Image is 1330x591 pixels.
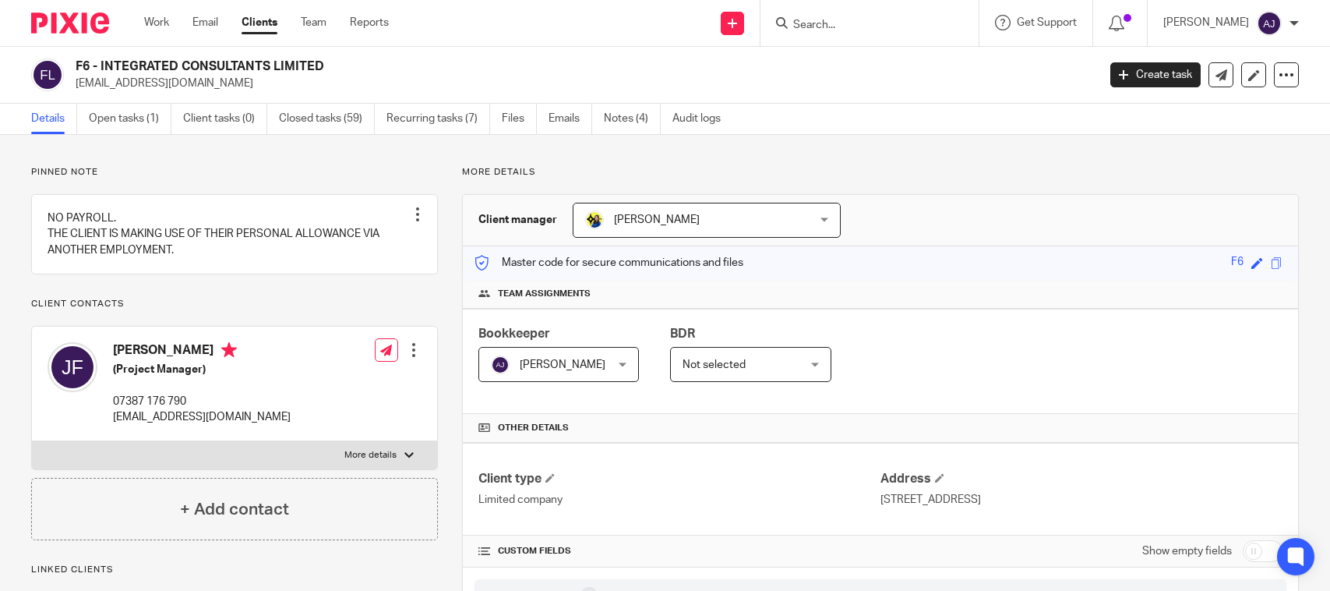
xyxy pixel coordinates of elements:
[1017,17,1077,28] span: Get Support
[144,15,169,30] a: Work
[672,104,732,134] a: Audit logs
[478,327,550,340] span: Bookkeeper
[221,342,237,358] i: Primary
[478,212,557,228] h3: Client manager
[31,298,438,310] p: Client contacts
[1257,11,1282,36] img: svg%3E
[386,104,490,134] a: Recurring tasks (7)
[89,104,171,134] a: Open tasks (1)
[498,288,591,300] span: Team assignments
[350,15,389,30] a: Reports
[585,211,604,229] img: Bobo-Starbridge%201.jpg
[31,58,64,91] img: svg%3E
[520,359,605,370] span: [PERSON_NAME]
[462,166,1299,179] p: More details
[478,492,880,508] p: Limited company
[48,342,97,392] img: svg%3E
[1231,254,1244,272] div: F6
[31,564,438,576] p: Linked clients
[478,545,880,557] h4: CUSTOM FIELDS
[76,76,1087,91] p: [EMAIL_ADDRESS][DOMAIN_NAME]
[670,327,695,340] span: BDR
[614,214,700,225] span: [PERSON_NAME]
[474,255,743,271] p: Master code for secure communications and files
[180,497,289,522] h4: + Add contact
[549,104,592,134] a: Emails
[491,356,510,374] img: svg%3E
[301,15,326,30] a: Team
[344,449,397,462] p: More details
[113,394,291,409] p: 07387 176 790
[498,422,569,434] span: Other details
[683,359,746,370] span: Not selected
[478,471,880,487] h4: Client type
[242,15,277,30] a: Clients
[1142,543,1232,559] label: Show empty fields
[192,15,218,30] a: Email
[183,104,267,134] a: Client tasks (0)
[31,104,77,134] a: Details
[113,409,291,425] p: [EMAIL_ADDRESS][DOMAIN_NAME]
[604,104,661,134] a: Notes (4)
[1163,15,1249,30] p: [PERSON_NAME]
[880,471,1282,487] h4: Address
[792,19,932,33] input: Search
[279,104,375,134] a: Closed tasks (59)
[76,58,884,75] h2: F6 - INTEGRATED CONSULTANTS LIMITED
[113,362,291,377] h5: (Project Manager)
[31,12,109,34] img: Pixie
[31,166,438,179] p: Pinned note
[113,342,291,362] h4: [PERSON_NAME]
[502,104,537,134] a: Files
[880,492,1282,508] p: [STREET_ADDRESS]
[1110,62,1201,87] a: Create task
